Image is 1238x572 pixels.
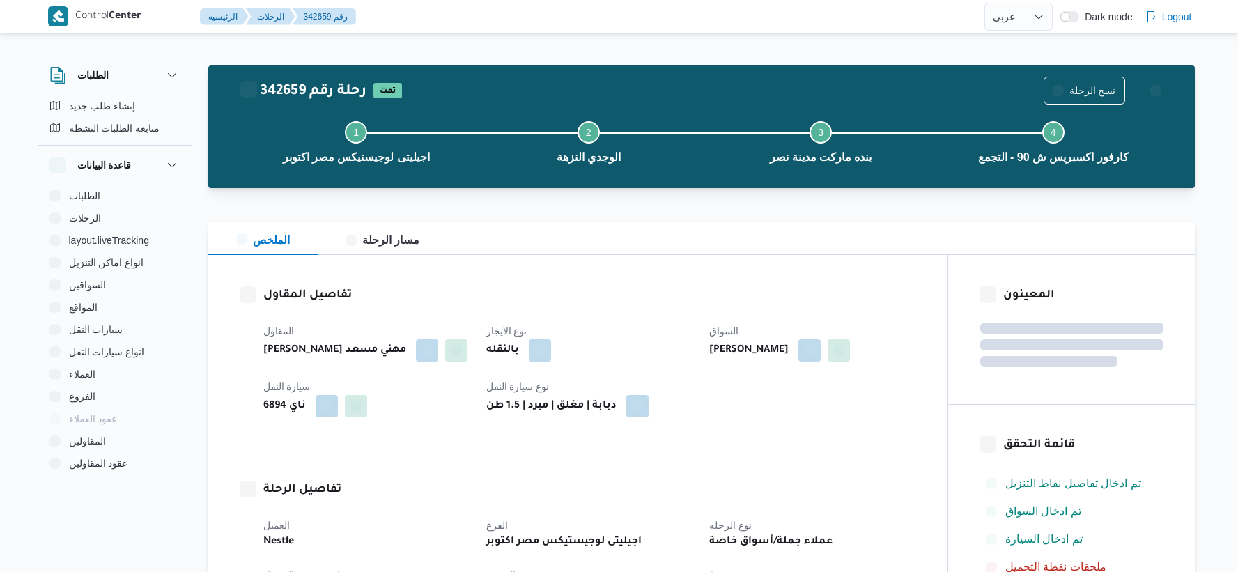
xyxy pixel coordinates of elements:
[709,325,738,337] span: السواق
[69,433,106,449] span: المقاولين
[44,430,186,452] button: المقاولين
[373,83,402,98] span: تمت
[978,149,1129,166] span: كارفور اكسبريس ش 90 - التجمع
[1044,77,1125,105] button: نسخ الرحلة
[818,127,823,138] span: 3
[263,534,294,550] b: Nestle
[937,105,1170,177] button: كارفور اكسبريس ش 90 - التجمع
[69,366,95,382] span: العملاء
[1051,127,1056,138] span: 4
[48,6,68,26] img: X8yXhbKr1z7QwAAAABJRU5ErkJggg==
[44,318,186,341] button: سيارات النقل
[44,296,186,318] button: المواقع
[486,398,617,415] b: دبابة | مغلق | مبرد | 1.5 طن
[69,455,128,472] span: عقود المقاولين
[44,363,186,385] button: العملاء
[77,67,109,84] h3: الطلبات
[980,472,1163,495] button: تم ادخال تفاصيل نفاط التنزيل
[109,11,141,22] b: Center
[557,149,621,166] span: الوجدي النزهة
[353,127,359,138] span: 1
[1140,3,1198,31] button: Logout
[472,105,705,177] button: الوجدي النزهة
[69,210,101,226] span: الرحلات
[263,286,916,305] h3: تفاصيل المقاول
[44,452,186,474] button: عقود المقاولين
[44,408,186,430] button: عقود العملاء
[586,127,591,138] span: 2
[69,299,98,316] span: المواقع
[44,95,186,117] button: إنشاء طلب جديد
[980,500,1163,523] button: تم ادخال السواق
[69,477,127,494] span: اجهزة التليفون
[263,325,294,337] span: المقاول
[44,474,186,497] button: اجهزة التليفون
[69,120,160,137] span: متابعة الطلبات النشطة
[486,534,642,550] b: اجيليتى لوجيستيكس مصر اكتوبر
[200,8,249,25] button: الرئيسيه
[1005,533,1083,545] span: تم ادخال السيارة
[77,157,132,173] h3: قاعدة البيانات
[263,342,406,359] b: [PERSON_NAME] مهني مسعد
[44,385,186,408] button: الفروع
[486,520,508,531] span: الفرع
[69,254,144,271] span: انواع اماكن التنزيل
[69,343,145,360] span: انواع سيارات النقل
[709,520,752,531] span: نوع الرحله
[980,528,1163,550] button: تم ادخال السيارة
[240,105,473,177] button: اجيليتى لوجيستيكس مصر اكتوبر
[240,83,366,101] h2: 342659 رحلة رقم
[236,234,290,246] span: الملخص
[283,149,430,166] span: اجيليتى لوجيستيكس مصر اكتوبر
[486,381,550,392] span: نوع سيارة النقل
[380,87,396,95] b: تمت
[69,187,100,204] span: الطلبات
[44,207,186,229] button: الرحلات
[38,95,192,145] div: الطلبات
[1005,475,1141,492] span: تم ادخال تفاصيل نفاط التنزيل
[346,234,419,246] span: مسار الرحلة
[263,520,290,531] span: العميل
[44,185,186,207] button: الطلبات
[1069,82,1116,99] span: نسخ الرحلة
[1162,8,1192,25] span: Logout
[44,117,186,139] button: متابعة الطلبات النشطة
[709,534,833,550] b: عملاء جملة/أسواق خاصة
[705,105,938,177] button: بنده ماركت مدينة نصر
[44,229,186,252] button: layout.liveTracking
[293,8,356,25] button: 342659 رقم
[1005,503,1081,520] span: تم ادخال السواق
[69,98,136,114] span: إنشاء طلب جديد
[69,388,95,405] span: الفروع
[486,342,519,359] b: بالنقله
[1005,477,1141,489] span: تم ادخال تفاصيل نفاط التنزيل
[263,381,311,392] span: سيارة النقل
[246,8,295,25] button: الرحلات
[69,321,123,338] span: سيارات النقل
[44,252,186,274] button: انواع اماكن التنزيل
[44,274,186,296] button: السواقين
[1003,436,1163,455] h3: قائمة التحقق
[49,157,180,173] button: قاعدة البيانات
[770,149,872,166] span: بنده ماركت مدينة نصر
[38,185,192,486] div: قاعدة البيانات
[1003,286,1163,305] h3: المعينون
[263,398,306,415] b: ناي 6894
[486,325,527,337] span: نوع الايجار
[49,67,180,84] button: الطلبات
[1142,77,1170,105] button: Actions
[44,341,186,363] button: انواع سيارات النقل
[69,277,106,293] span: السواقين
[709,342,789,359] b: [PERSON_NAME]
[69,410,118,427] span: عقود العملاء
[69,232,149,249] span: layout.liveTracking
[1005,531,1083,548] span: تم ادخال السيارة
[263,481,916,500] h3: تفاصيل الرحلة
[1079,11,1132,22] span: Dark mode
[1005,505,1081,517] span: تم ادخال السواق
